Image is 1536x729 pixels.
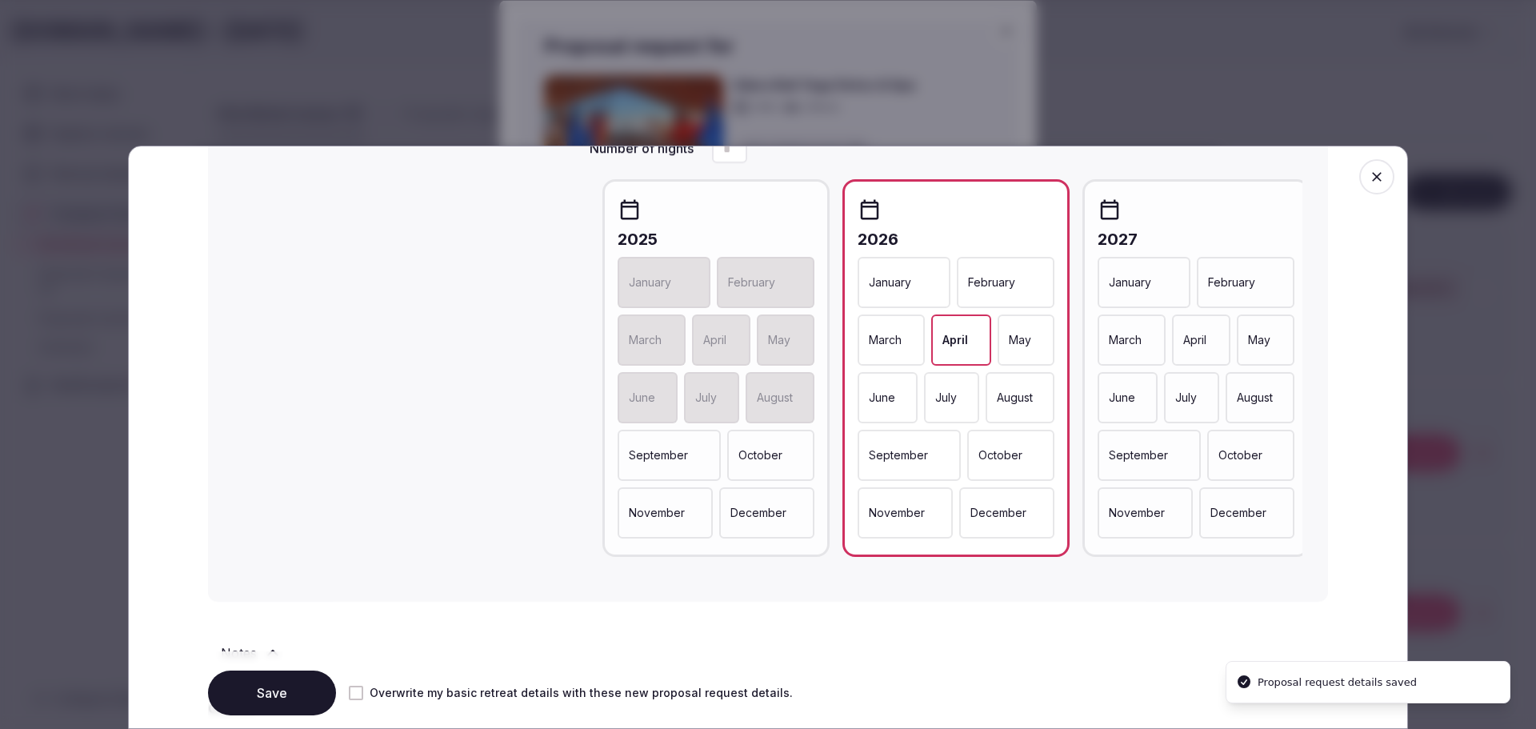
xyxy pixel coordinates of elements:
[1109,505,1165,521] p: November
[1109,332,1142,348] p: March
[1237,390,1273,406] p: August
[738,447,782,463] p: October
[1183,332,1206,348] p: April
[349,686,363,700] button: Overwrite my basic retreat details with these new proposal request details.
[858,228,1054,250] h2: 2026
[869,332,902,348] p: March
[869,447,928,463] p: September
[869,274,911,290] p: January
[629,274,671,290] p: January
[629,447,688,463] p: September
[618,228,814,250] h2: 2025
[970,505,1026,521] p: December
[728,274,775,290] p: February
[869,390,895,406] p: June
[1109,447,1168,463] p: September
[1218,447,1262,463] p: October
[978,447,1022,463] p: October
[730,505,786,521] p: December
[942,332,968,348] p: April
[1109,274,1151,290] p: January
[590,142,699,154] span: Number of nights
[629,505,685,521] p: November
[1109,390,1135,406] p: June
[968,274,1015,290] p: February
[1208,274,1255,290] p: February
[768,332,790,348] p: May
[208,671,336,715] button: Save
[997,390,1033,406] p: August
[1210,505,1266,521] p: December
[629,332,662,348] p: March
[1009,332,1031,348] p: May
[712,134,747,163] input: Number of nights*
[935,390,957,406] p: July
[629,390,655,406] p: June
[695,390,717,406] p: July
[1175,390,1197,406] p: July
[349,685,793,701] label: Overwrite my basic retreat details with these new proposal request details.
[221,643,257,663] h2: Notes
[1098,228,1294,250] h2: 2027
[869,505,925,521] p: November
[703,332,726,348] p: April
[1248,332,1270,348] p: May
[757,390,793,406] p: August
